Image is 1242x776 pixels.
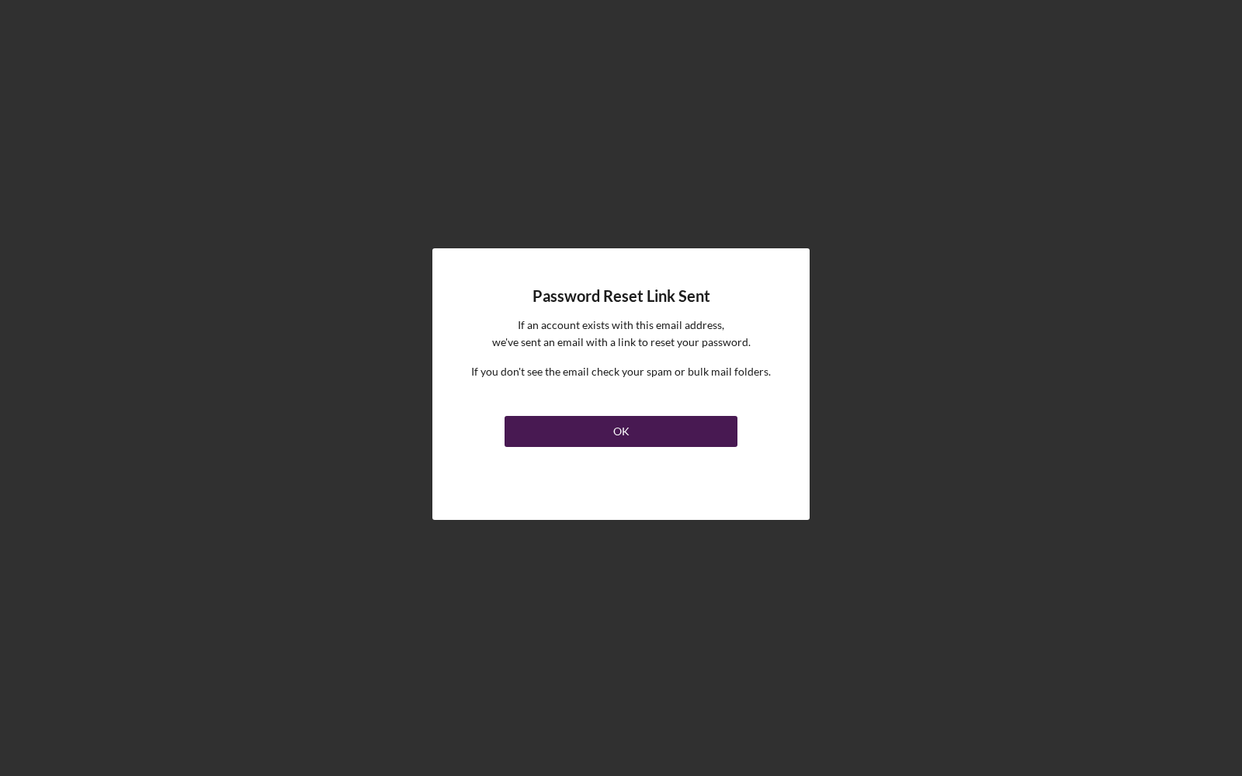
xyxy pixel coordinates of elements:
div: OK [613,416,630,447]
a: OK [505,410,737,447]
h4: Password Reset Link Sent [533,287,710,305]
p: If you don't see the email check your spam or bulk mail folders. [471,363,771,380]
p: If an account exists with this email address, we've sent an email with a link to reset your passw... [492,317,751,352]
button: OK [505,416,737,447]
